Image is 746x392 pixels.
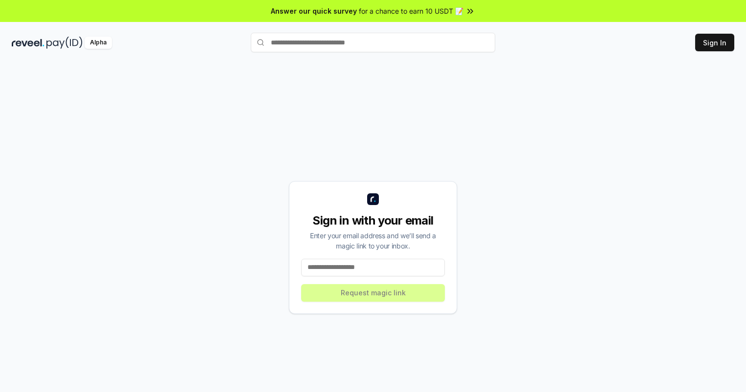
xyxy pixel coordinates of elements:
div: Enter your email address and we’ll send a magic link to your inbox. [301,230,445,251]
span: for a chance to earn 10 USDT 📝 [359,6,463,16]
div: Alpha [85,37,112,49]
button: Sign In [695,34,734,51]
span: Answer our quick survey [271,6,357,16]
img: pay_id [46,37,83,49]
img: logo_small [367,193,379,205]
div: Sign in with your email [301,213,445,228]
img: reveel_dark [12,37,44,49]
